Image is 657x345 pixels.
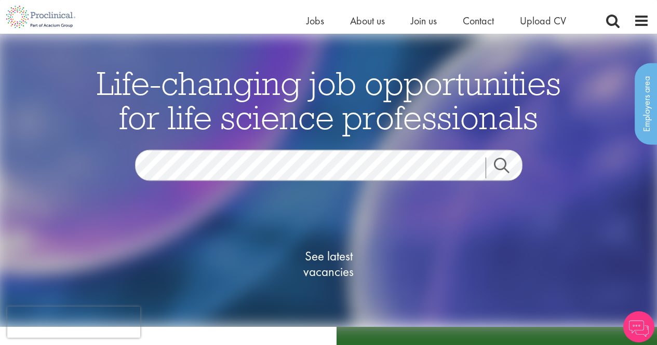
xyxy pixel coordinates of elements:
a: About us [350,14,385,27]
iframe: reCAPTCHA [7,307,140,338]
a: Contact [463,14,494,27]
a: Jobs [306,14,324,27]
span: See latest vacancies [277,248,381,279]
img: Chatbot [623,311,654,342]
a: Upload CV [520,14,566,27]
a: Join us [411,14,437,27]
a: Job search submit button [486,157,530,178]
a: See latestvacancies [277,206,381,321]
span: Life-changing job opportunities for life science professionals [97,62,561,137]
